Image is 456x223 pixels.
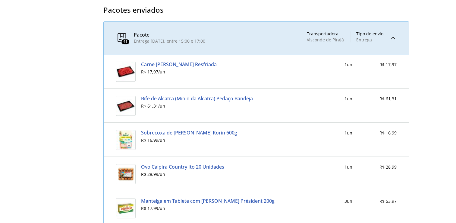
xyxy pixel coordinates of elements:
[116,62,136,82] img: Carne Moída Bovina Resfriada
[104,22,409,54] summary: 41PacoteEntrega [DATE], entre 15:00 e 17:00TransportadoraVisconde de PirajáTipo de envioEntrega
[134,32,205,37] div: Pacote
[141,104,253,108] div: R$ 61,31 / un
[379,130,397,136] span: R$ 16,99
[103,6,409,14] h3: Pacotes enviados
[141,172,224,177] div: R$ 28,99 / un
[116,130,136,150] img: Sobrecoxa de Frango Congelada Korin 600g
[344,164,352,170] div: 1 un
[141,69,217,74] div: R$ 17,97 / un
[116,164,136,184] img: Ovo Caipira Country Ito 20 Unidades
[116,198,136,218] img: Manteiga em Tablete com Sal Président 200g
[141,62,217,67] a: Carne [PERSON_NAME] Resfriada
[344,198,352,204] div: 3 un
[141,206,275,211] div: R$ 17,99 / un
[123,40,127,44] span: 41
[141,164,224,170] a: Ovo Caipira Country Ito 20 Unidades
[379,198,397,204] span: R$ 53,97
[356,31,383,36] div: Tipo de envio
[141,198,275,204] a: Manteiga em Tablete com [PERSON_NAME] Président 200g
[356,37,383,42] div: Entrega
[307,31,344,36] div: Transportadora
[141,130,237,135] a: Sobrecoxa de [PERSON_NAME] Korin 600g
[141,138,237,143] div: R$ 16,99 / un
[344,96,352,102] div: 1 un
[344,130,352,136] div: 1 un
[344,62,352,68] div: 1 un
[134,39,205,44] div: Entrega [DATE], entre 15:00 e 17:00
[116,96,136,116] img: Bife de Alcatra (Miolo da Alcatra) Pedaço Bandeja
[141,96,253,101] a: Bife de Alcatra (Miolo da Alcatra) Pedaço Bandeja
[379,164,397,170] span: R$ 28,99
[379,96,397,102] span: R$ 61,31
[379,62,397,67] span: R$ 17,97
[307,37,344,42] div: Visconde de Pirajá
